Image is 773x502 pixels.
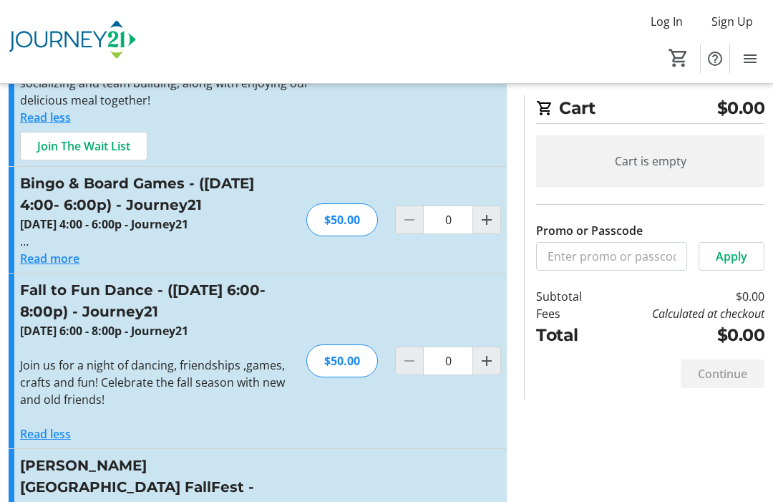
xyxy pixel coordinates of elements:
[306,344,378,377] div: $50.00
[536,222,643,239] label: Promo or Passcode
[651,13,683,30] span: Log In
[536,305,602,322] td: Fees
[716,248,747,265] span: Apply
[711,13,753,30] span: Sign Up
[20,173,289,216] h3: Bingo & Board Games - ([DATE] 4:00- 6:00p) - Journey21
[536,135,764,187] div: Cart is empty
[639,10,694,33] button: Log In
[20,109,71,126] button: Read less
[701,44,729,73] button: Help
[9,6,136,77] img: Journey21's Logo
[717,95,765,120] span: $0.00
[736,44,764,73] button: Menu
[536,242,687,271] input: Enter promo or passcode
[602,305,764,322] td: Calculated at checkout
[20,323,188,339] strong: [DATE] 6:00 - 8:00p - Journey21
[306,203,378,236] div: $50.00
[423,347,473,375] input: Fall to Fun Dance - (September 26 - 6:00- 8:00p) - Journey21 Quantity
[602,322,764,347] td: $0.00
[473,347,500,375] button: Increment by one
[700,10,764,33] button: Sign Up
[473,206,500,233] button: Increment by one
[536,288,602,305] td: Subtotal
[20,357,289,408] p: Join us for a night of dancing, friendships ,games, crafts and fun! Celebrate the fall season wit...
[20,279,289,322] h3: Fall to Fun Dance - ([DATE] 6:00- 8:00p) - Journey21
[602,288,764,305] td: $0.00
[536,322,602,347] td: Total
[536,95,764,124] h2: Cart
[20,425,71,443] button: Read less
[666,45,691,71] button: Cart
[699,242,764,271] button: Apply
[423,206,473,234] input: Bingo & Board Games - (September 25 - 4:00- 6:00p) - Journey21 Quantity
[20,216,188,232] strong: [DATE] 4:00 - 6:00p - Journey21
[20,132,147,160] button: Join The Wait List
[20,250,79,267] button: Read more
[37,137,130,155] span: Join The Wait List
